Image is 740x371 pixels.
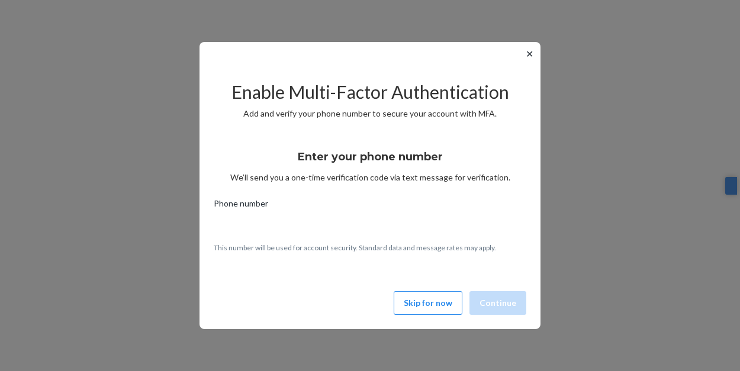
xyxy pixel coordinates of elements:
span: Phone number [214,198,268,214]
div: We’ll send you a one-time verification code via text message for verification. [214,140,526,183]
button: Continue [469,291,526,315]
h2: Enable Multi-Factor Authentication [214,82,526,102]
p: Add and verify your phone number to secure your account with MFA. [214,108,526,120]
h3: Enter your phone number [298,149,443,164]
button: ✕ [523,47,536,61]
button: Skip for now [394,291,462,315]
p: This number will be used for account security. Standard data and message rates may apply. [214,243,526,253]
